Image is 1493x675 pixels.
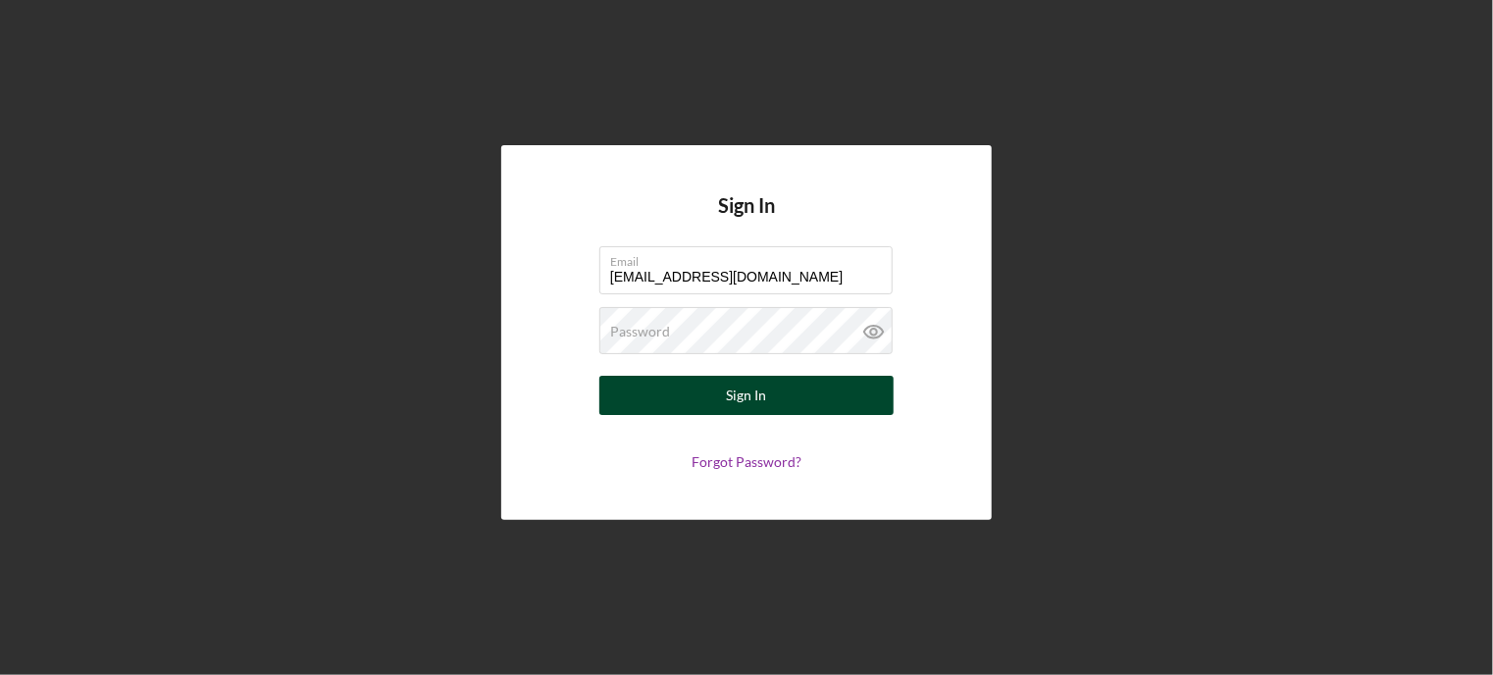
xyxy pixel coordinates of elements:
[610,247,893,269] label: Email
[599,376,894,415] button: Sign In
[610,324,670,339] label: Password
[727,376,767,415] div: Sign In
[692,453,801,470] a: Forgot Password?
[718,194,775,246] h4: Sign In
